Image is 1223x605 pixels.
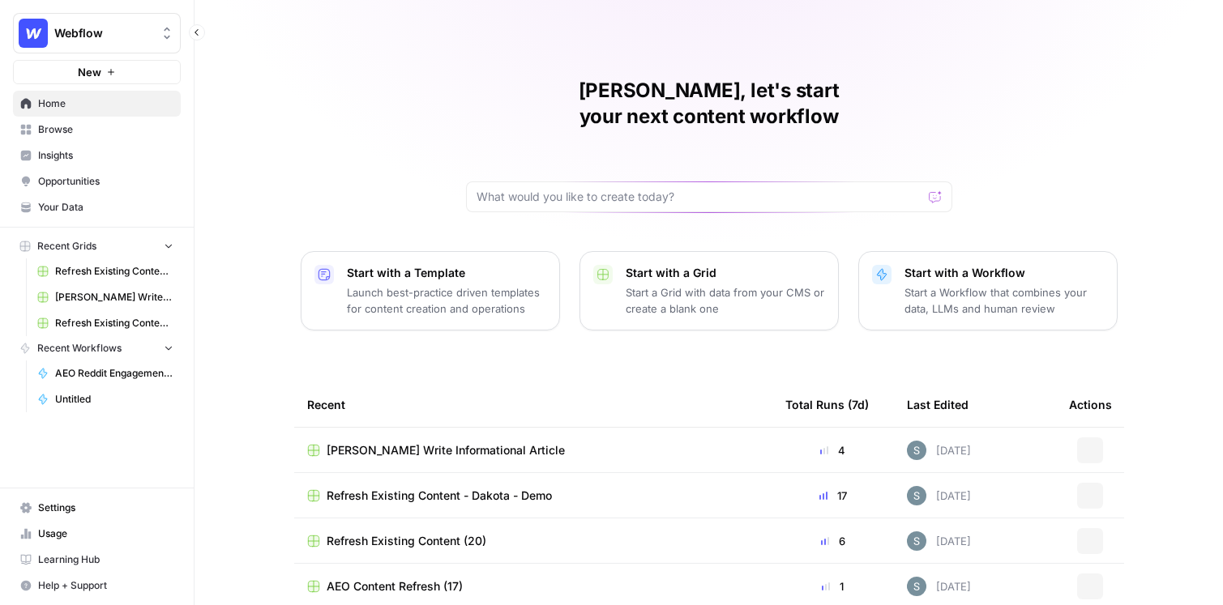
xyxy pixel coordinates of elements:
[38,578,173,593] span: Help + Support
[858,251,1118,330] button: Start with a WorkflowStart a Workflow that combines your data, LLMs and human review
[907,486,926,505] img: w7f6q2jfcebns90hntjxsl93h3td
[785,442,881,458] div: 4
[13,495,181,521] a: Settings
[785,533,881,549] div: 6
[907,441,926,460] img: w7f6q2jfcebns90hntjxsl93h3td
[785,488,881,504] div: 17
[307,442,759,458] a: [PERSON_NAME] Write Informational Article
[626,284,825,317] p: Start a Grid with data from your CMS or create a blank one
[907,531,926,551] img: w7f6q2jfcebns90hntjxsl93h3td
[38,148,173,163] span: Insights
[38,200,173,215] span: Your Data
[327,442,565,458] span: [PERSON_NAME] Write Informational Article
[907,382,969,427] div: Last Edited
[55,264,173,279] span: Refresh Existing Content - Dakota - Demo
[904,265,1104,281] p: Start with a Workflow
[13,168,181,194] a: Opportunities
[38,526,173,541] span: Usage
[38,552,173,567] span: Learning Hub
[785,382,869,427] div: Total Runs (7d)
[907,577,971,596] div: [DATE]
[327,578,463,594] span: AEO Content Refresh (17)
[907,441,971,460] div: [DATE]
[579,251,839,330] button: Start with a GridStart a Grid with data from your CMS or create a blank one
[55,316,173,330] span: Refresh Existing Content - Dakota - Demo (Copy)
[307,533,759,549] a: Refresh Existing Content (20)
[327,533,486,549] span: Refresh Existing Content (20)
[907,577,926,596] img: w7f6q2jfcebns90hntjxsl93h3td
[19,19,48,48] img: Webflow Logo
[307,488,759,504] a: Refresh Existing Content - Dakota - Demo
[1069,382,1112,427] div: Actions
[301,251,560,330] button: Start with a TemplateLaunch best-practice driven templates for content creation and operations
[55,290,173,305] span: [PERSON_NAME] Write Informational Article
[907,486,971,505] div: [DATE]
[13,91,181,117] a: Home
[13,117,181,143] a: Browse
[38,174,173,189] span: Opportunities
[37,239,96,254] span: Recent Grids
[55,392,173,407] span: Untitled
[347,265,546,281] p: Start with a Template
[38,122,173,137] span: Browse
[477,189,922,205] input: What would you like to create today?
[13,521,181,547] a: Usage
[78,64,101,80] span: New
[55,366,173,381] span: AEO Reddit Engagement - Fork
[13,234,181,258] button: Recent Grids
[307,382,759,427] div: Recent
[54,25,152,41] span: Webflow
[626,265,825,281] p: Start with a Grid
[13,60,181,84] button: New
[785,578,881,594] div: 1
[13,336,181,360] button: Recent Workflows
[13,194,181,220] a: Your Data
[466,78,952,130] h1: [PERSON_NAME], let's start your next content workflow
[13,13,181,53] button: Workspace: Webflow
[30,386,181,412] a: Untitled
[37,341,122,356] span: Recent Workflows
[38,96,173,111] span: Home
[904,284,1104,317] p: Start a Workflow that combines your data, LLMs and human review
[30,360,181,386] a: AEO Reddit Engagement - Fork
[347,284,546,317] p: Launch best-practice driven templates for content creation and operations
[30,310,181,336] a: Refresh Existing Content - Dakota - Demo (Copy)
[307,578,759,594] a: AEO Content Refresh (17)
[38,501,173,515] span: Settings
[327,488,552,504] span: Refresh Existing Content - Dakota - Demo
[907,531,971,551] div: [DATE]
[13,143,181,168] a: Insights
[30,284,181,310] a: [PERSON_NAME] Write Informational Article
[13,573,181,599] button: Help + Support
[13,547,181,573] a: Learning Hub
[30,258,181,284] a: Refresh Existing Content - Dakota - Demo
